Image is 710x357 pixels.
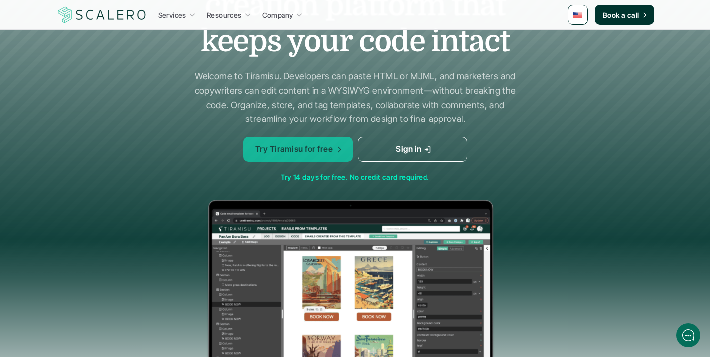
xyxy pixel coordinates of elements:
span: your [287,23,352,59]
a: Sign in [358,137,467,162]
h1: Hi! Welcome to [GEOGRAPHIC_DATA]. [15,48,184,64]
span: We run on Gist [83,293,126,299]
p: Sign in [396,143,421,156]
p: Company [262,10,293,20]
p: Try 14 days for free. No credit card required. [56,172,654,182]
button: New conversation [15,132,184,152]
span: intact [431,23,509,59]
p: Book a call [603,10,639,20]
a: Book a call [595,5,654,25]
p: Welcome to Tiramisu. Developers can paste HTML or MJML, and marketers and copywriters can edit co... [193,69,517,126]
iframe: gist-messenger-bubble-iframe [676,323,700,347]
a: Scalero company logotype [56,6,148,24]
a: Try Tiramisu for free [243,137,353,162]
img: Scalero company logotype [56,5,148,24]
p: Resources [207,10,242,20]
span: keeps [201,23,281,59]
h2: Let us know if we can help with lifecycle marketing. [15,66,184,114]
p: Try Tiramisu for free [255,143,332,156]
p: Services [158,10,186,20]
span: New conversation [64,138,120,146]
span: code [359,23,425,59]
